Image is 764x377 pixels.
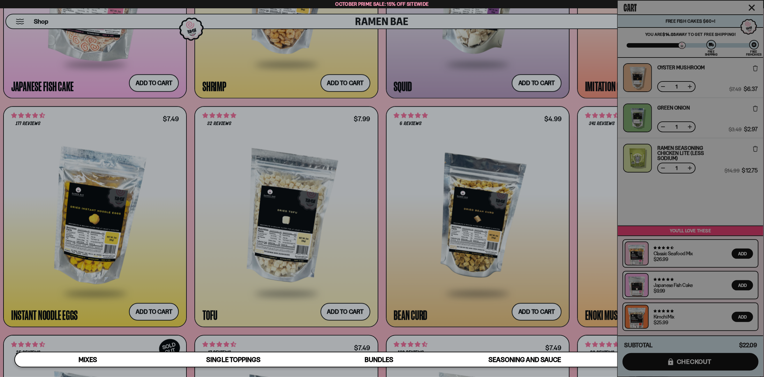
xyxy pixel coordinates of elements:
span: Seasoning and Sauce [488,356,561,364]
a: Mixes [15,352,161,367]
a: Merch [598,352,743,367]
span: Single Toppings [207,356,261,364]
a: Bundles [306,352,452,367]
span: October Prime Sale: 15% off Sitewide [336,1,429,7]
a: Seasoning and Sauce [452,352,597,367]
a: Single Toppings [161,352,306,367]
span: Mixes [79,356,97,364]
span: Bundles [365,356,393,364]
